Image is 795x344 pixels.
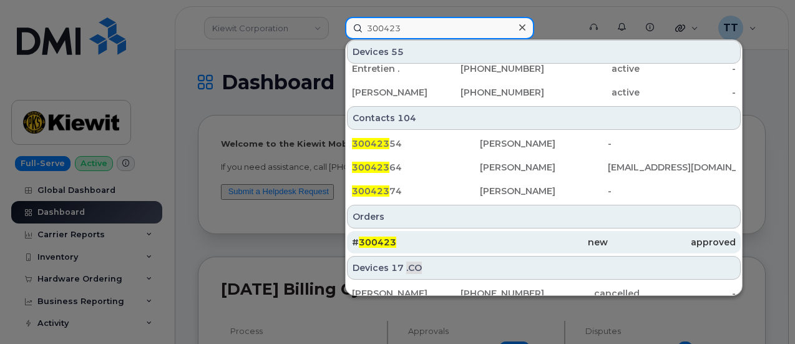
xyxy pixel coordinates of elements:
div: active [544,86,640,99]
div: [PHONE_NUMBER] [448,62,544,75]
span: 104 [397,112,416,124]
div: [PERSON_NAME] [352,287,448,300]
div: [PERSON_NAME] [480,137,608,150]
div: Devices [347,256,741,280]
span: .CO [406,262,422,274]
iframe: Messenger Launcher [741,290,786,335]
span: 300423 [352,138,389,149]
span: 300423 [352,185,389,197]
a: [PERSON_NAME][PHONE_NUMBER]active- [347,81,741,104]
div: [PHONE_NUMBER] [448,86,544,99]
div: 64 [352,161,480,174]
div: [PHONE_NUMBER] [448,287,544,300]
div: - [608,185,736,197]
div: 54 [352,137,480,150]
a: 30042374[PERSON_NAME]- [347,180,741,202]
a: #300423newapproved [347,231,741,253]
div: Entretien . [352,62,448,75]
a: Entretien .[PHONE_NUMBER]active- [347,57,741,80]
div: - [608,137,736,150]
div: - [640,287,736,300]
span: 17 [391,262,404,274]
div: Orders [347,205,741,229]
div: approved [608,236,736,248]
div: - [640,86,736,99]
div: active [544,62,640,75]
span: 300423 [359,237,396,248]
div: cancelled [544,287,640,300]
div: Devices [347,40,741,64]
a: [PERSON_NAME][PHONE_NUMBER]cancelled- [347,282,741,305]
div: Contacts [347,106,741,130]
div: [PERSON_NAME] [480,185,608,197]
div: 74 [352,185,480,197]
span: 300423 [352,162,389,173]
div: [PERSON_NAME] [352,86,448,99]
div: # [352,236,480,248]
div: - [640,62,736,75]
a: 30042364[PERSON_NAME][EMAIL_ADDRESS][DOMAIN_NAME] [347,156,741,179]
div: [EMAIL_ADDRESS][DOMAIN_NAME] [608,161,736,174]
span: 55 [391,46,404,58]
div: [PERSON_NAME] [480,161,608,174]
div: new [480,236,608,248]
a: 30042354[PERSON_NAME]- [347,132,741,155]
